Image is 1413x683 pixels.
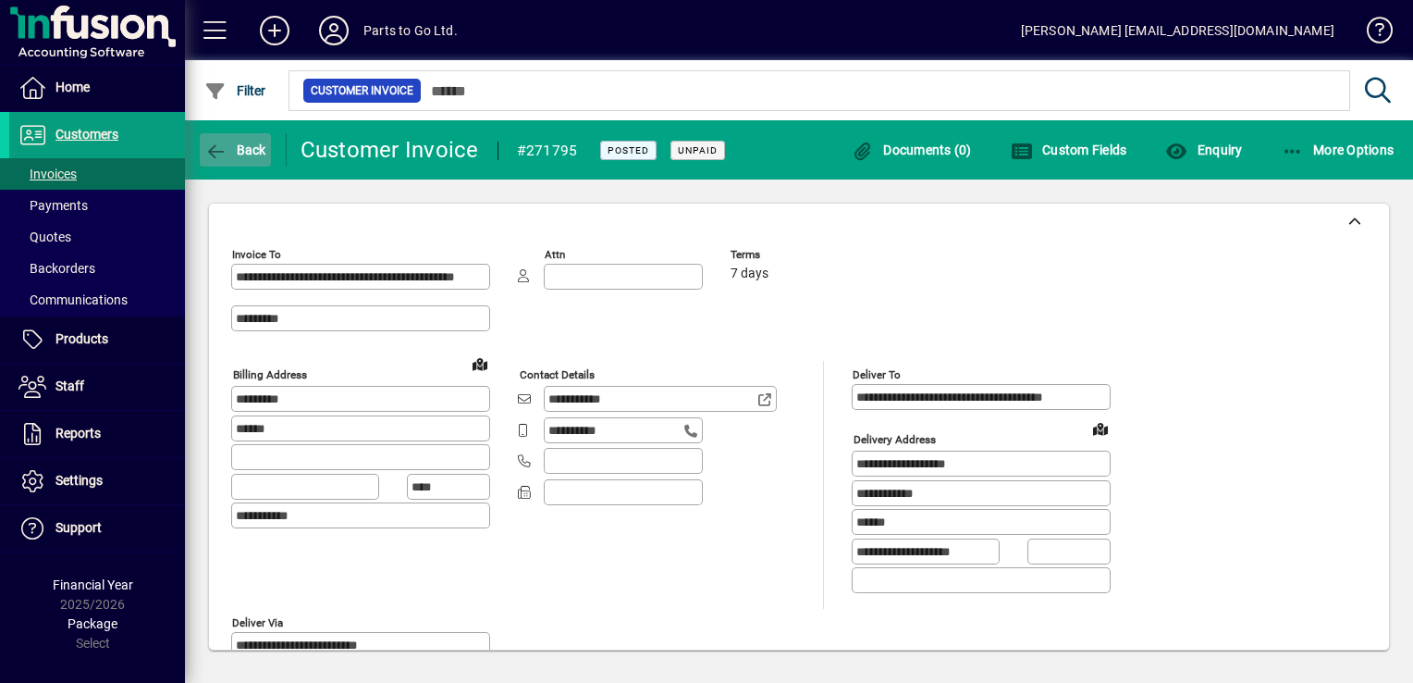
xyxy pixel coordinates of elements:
a: Home [9,65,185,111]
button: Filter [200,74,271,107]
span: Posted [608,144,649,156]
span: Reports [55,426,101,441]
span: Customers [55,127,118,142]
button: Add [245,14,304,47]
span: Payments [18,198,88,213]
mat-label: Attn [545,248,565,261]
span: Settings [55,473,103,488]
app-page-header-button: Back [185,133,287,167]
a: View on map [465,349,495,379]
a: Payments [9,190,185,221]
div: [PERSON_NAME] [EMAIL_ADDRESS][DOMAIN_NAME] [1021,16,1334,45]
span: More Options [1282,143,1395,157]
span: Custom Fields [1011,143,1127,157]
mat-label: Deliver via [232,615,283,628]
span: Communications [18,292,128,307]
a: Products [9,317,185,363]
a: Reports [9,411,185,457]
a: Quotes [9,221,185,253]
div: #271795 [517,136,578,166]
span: Invoices [18,167,77,181]
a: Invoices [9,158,185,190]
a: Knowledge Base [1353,4,1390,64]
span: Financial Year [53,577,133,592]
span: Package [68,616,117,631]
button: Documents (0) [847,133,977,167]
div: Customer Invoice [301,135,479,165]
span: Customer Invoice [311,81,413,100]
button: Enquiry [1161,133,1247,167]
span: Quotes [18,230,71,244]
a: View on map [1086,414,1115,443]
a: Communications [9,284,185,316]
a: Settings [9,458,185,504]
span: Back [204,143,266,157]
span: Enquiry [1165,143,1242,157]
span: Filter [204,83,266,98]
a: Staff [9,364,185,410]
div: Parts to Go Ltd. [363,16,458,45]
span: Unpaid [678,144,718,156]
a: Support [9,505,185,552]
span: Staff [55,379,84,393]
span: Products [55,331,108,346]
span: 7 days [731,267,768,281]
span: Documents (0) [852,143,972,157]
button: Back [200,133,271,167]
span: Backorders [18,261,95,276]
span: Home [55,80,90,94]
span: Support [55,520,102,535]
button: Custom Fields [1006,133,1132,167]
mat-label: Deliver To [853,368,901,381]
button: Profile [304,14,363,47]
mat-label: Invoice To [232,248,281,261]
button: More Options [1277,133,1399,167]
span: Terms [731,249,842,261]
a: Backorders [9,253,185,284]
